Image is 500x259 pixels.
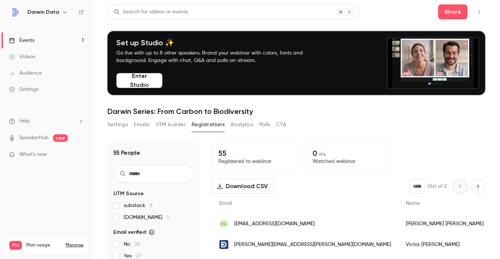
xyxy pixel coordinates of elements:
span: 0 % [319,152,326,157]
img: Darwin Data [9,6,21,18]
li: help-dropdown-opener [9,117,84,125]
span: No [124,240,140,248]
span: 5 [167,215,170,220]
h1: 55 People [113,148,140,157]
span: 8 [150,203,153,208]
button: Enter Studio [116,73,162,88]
div: Events [9,37,34,44]
p: Go live with up to 8 other speakers. Brand your webinar with colors, fonts and background. Engage... [116,49,320,64]
div: Audience [9,69,42,77]
p: 0 [312,149,385,158]
h1: Darwin Series: From Carbon to Biodiversity [107,107,485,116]
iframe: Noticeable Trigger [75,151,84,158]
span: 28 [135,242,140,247]
button: Registrations [192,119,225,131]
button: Share [438,4,467,19]
span: 27 [136,253,141,259]
span: Name [406,201,420,206]
p: Watched webinar [312,158,385,165]
span: [PERSON_NAME][EMAIL_ADDRESS][PERSON_NAME][DOMAIN_NAME] [234,241,391,249]
span: Email verified [113,229,155,236]
button: UTM builder [156,119,186,131]
p: Registered to webinar [218,158,291,165]
span: new [53,134,68,142]
img: minesparis.psl.eu [219,240,228,249]
span: substack [124,202,153,209]
span: Email [219,201,232,206]
span: Pro [9,241,22,250]
a: Manage [66,242,83,248]
button: Settings [107,119,128,131]
button: Analytics [231,119,254,131]
span: eg [221,220,227,227]
div: Victor [PERSON_NAME] [398,234,491,255]
p: Out of 2 [427,183,447,190]
button: Polls [259,119,270,131]
div: Settings [9,86,39,93]
div: [PERSON_NAME] [PERSON_NAME] [398,213,491,234]
h4: Set up Studio ✨ [116,38,320,47]
button: Download CSV [212,179,274,194]
a: SpeakerHub [19,134,49,142]
h6: Darwin Data [27,9,59,16]
div: Search for videos or events [114,8,188,16]
span: Plan usage [26,242,61,248]
button: CTA [276,119,286,131]
button: Next page [470,179,485,194]
span: [EMAIL_ADDRESS][DOMAIN_NAME] [234,220,315,228]
span: What's new [19,151,47,158]
span: [DOMAIN_NAME] [124,214,170,221]
div: Videos [9,53,35,60]
span: Help [19,117,30,125]
p: 55 [218,149,291,158]
button: Emails [134,119,149,131]
span: UTM Source [113,190,144,197]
